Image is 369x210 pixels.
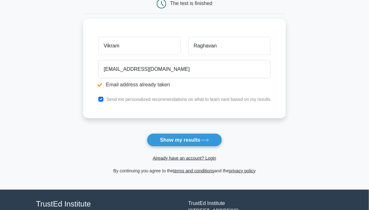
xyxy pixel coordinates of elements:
input: Email [98,60,271,78]
a: privacy policy [229,168,256,173]
div: The test is finished [170,1,212,6]
a: Already have an account? Login [153,156,216,161]
a: terms and conditions [173,168,214,173]
input: Last name [188,37,271,55]
li: Email address already taken [98,81,271,89]
label: Send me personalized recommendations on what to learn next based on my results [106,97,271,102]
h4: TrustEd Institute [36,200,181,209]
input: First name [98,37,181,55]
div: By continuing you agree to the and the [79,167,290,175]
button: Show my results [147,133,222,147]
